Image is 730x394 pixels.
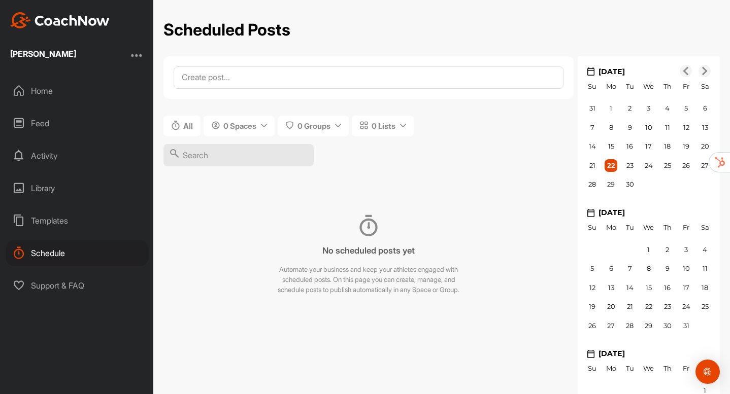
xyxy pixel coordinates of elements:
span: 19 [683,142,689,150]
div: Choose Thursday, October 30th, 2025 [661,319,674,333]
div: Choose Saturday, October 18th, 2025 [699,281,711,295]
span: 20 [701,142,709,150]
div: Choose Wednesday, September 10th, 2025 [642,121,655,134]
div: Choose Tuesday, September 23rd, 2025 [623,159,636,172]
span: 11 [665,123,670,131]
div: [DATE] [587,66,720,77]
span: 26 [682,161,690,169]
div: Mo [605,362,617,375]
div: Choose Wednesday, September 24th, 2025 [642,159,655,172]
div: Mo [605,80,617,93]
div: Choose Friday, September 19th, 2025 [680,140,692,153]
span: 27 [701,161,709,169]
span: 15 [646,283,652,292]
span: 4 [665,104,670,112]
span: 25 [664,161,671,169]
div: [PERSON_NAME] [10,50,76,58]
div: Choose Wednesday, October 1st, 2025 [642,243,655,257]
span: 7 [590,123,594,131]
h2: Scheduled Posts [163,20,290,40]
div: Choose Monday, September 8th, 2025 [605,121,617,134]
span: 14 [626,283,634,292]
div: Activity [6,143,149,168]
div: Choose Thursday, October 9th, 2025 [661,262,674,275]
div: Mo [605,221,617,234]
span: 17 [645,142,652,150]
div: Su [586,221,599,234]
div: Open Intercom Messenger [695,360,720,384]
span: 23 [626,161,634,169]
span: 23 [664,302,671,310]
button: Next Month [699,65,711,77]
span: 8 [647,264,651,272]
div: Choose Wednesday, September 17th, 2025 [642,140,655,153]
span: 24 [682,302,690,310]
span: 3 [684,245,688,254]
div: Choose Sunday, September 28th, 2025 [586,178,599,191]
div: Choose Thursday, September 18th, 2025 [661,140,674,153]
span: 22 [607,161,615,169]
img: CoachNow [10,12,110,28]
span: 31 [683,321,689,330]
div: Choose Sunday, October 19th, 2025 [586,300,599,313]
div: Choose Monday, September 1st, 2025 [605,102,617,115]
div: Fr [680,362,692,375]
div: [DATE] [587,348,720,359]
button: 0 Spaces [204,116,275,136]
span: 22 [645,302,652,310]
div: Choose Wednesday, September 3rd, 2025 [642,102,655,115]
div: Tu [623,362,636,375]
span: 19 [589,302,595,310]
div: Choose Friday, October 17th, 2025 [680,281,692,295]
div: Choose Friday, September 5th, 2025 [680,102,692,115]
div: Choose Monday, October 13th, 2025 [605,281,617,295]
span: 17 [683,283,689,292]
div: Choose Saturday, October 25th, 2025 [699,300,711,313]
input: Search [163,144,314,166]
div: month 2025-09 [581,99,717,194]
div: Choose Monday, October 6th, 2025 [605,262,617,275]
div: Library [6,175,149,201]
div: Th [661,221,674,234]
div: Th [661,80,674,93]
div: Choose Saturday, October 4th, 2025 [699,243,711,257]
div: Choose Sunday, October 5th, 2025 [586,262,599,275]
span: 25 [702,302,709,310]
div: Templates [6,208,149,233]
span: 12 [589,283,595,292]
span: 18 [702,283,708,292]
span: 2 [628,104,632,112]
button: 0 Groups [278,116,349,136]
div: Choose Friday, October 24th, 2025 [680,300,692,313]
span: 5 [590,264,594,272]
div: Choose Thursday, October 23rd, 2025 [661,300,674,313]
span: 1 [610,104,612,112]
span: 4 [703,245,707,254]
div: Choose Tuesday, October 14th, 2025 [623,281,636,295]
div: Home [6,78,149,103]
div: Choose Monday, September 29th, 2025 [605,178,617,191]
span: 11 [703,264,708,272]
div: Choose Wednesday, October 29th, 2025 [642,319,655,333]
span: 13 [608,283,614,292]
div: Choose Wednesday, October 15th, 2025 [642,281,655,295]
div: Choose Tuesday, September 30th, 2025 [623,178,636,191]
div: Choose Sunday, October 26th, 2025 [586,319,599,333]
div: Choose Saturday, September 27th, 2025 [699,159,711,172]
span: 16 [626,142,633,150]
div: month 2025-10 [581,240,717,336]
div: Sa [699,221,711,234]
span: 8 [609,123,613,131]
span: 3 [647,104,650,112]
div: Th [661,362,674,375]
span: 18 [664,142,671,150]
span: 29 [607,180,615,188]
div: Choose Tuesday, October 21st, 2025 [623,300,636,313]
div: Choose Friday, September 12th, 2025 [680,121,692,134]
span: 10 [683,264,690,272]
span: 0 Lists [372,121,395,131]
span: 27 [607,321,615,330]
span: All [183,121,193,131]
span: 0 Spaces [223,121,256,131]
button: 0 Lists [352,116,414,136]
